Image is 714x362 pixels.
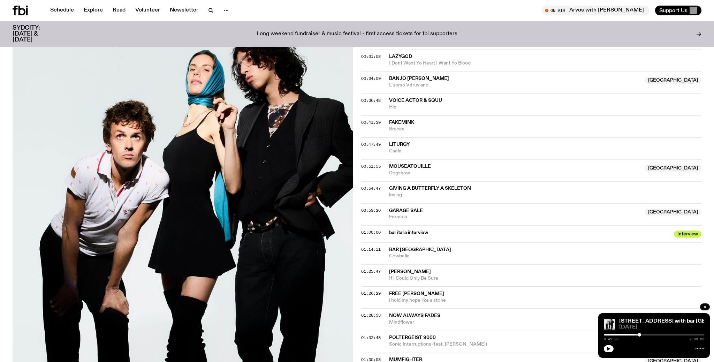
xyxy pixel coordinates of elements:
a: Newsletter [166,6,203,15]
span: Liturgy [389,142,410,147]
span: 01:28:53 [361,312,381,318]
span: 01:32:48 [361,335,381,340]
button: 00:36:48 [361,99,381,103]
span: Now Always Fades [389,313,440,318]
span: i hold my hope like a stone [389,297,701,304]
span: FREE [PERSON_NAME] [389,291,444,296]
button: 01:28:53 [361,314,381,317]
span: Hle [389,104,701,111]
span: 00:34:09 [361,76,381,81]
a: Schedule [46,6,78,15]
span: [PERSON_NAME] [389,269,431,274]
span: If I Could Only Be Sure [389,275,701,282]
span: L'uomo Vitruviano [389,82,640,89]
span: Support Us [659,7,688,14]
span: Banjo [PERSON_NAME] [389,76,449,81]
button: 01:35:58 [361,358,381,362]
span: Sonic Interruptions (feat. [PERSON_NAME]) [389,341,640,348]
span: Mindflower [389,319,640,326]
button: 00:34:09 [361,77,381,81]
span: bar [GEOGRAPHIC_DATA] [389,247,451,252]
span: fakemink [389,120,414,125]
span: 01:14:11 [361,247,381,252]
button: 00:51:55 [361,165,381,168]
span: giving a butterfly a skeleton [389,186,471,191]
span: 2:00:00 [690,338,704,341]
button: 01:23:47 [361,270,381,273]
button: On AirArvos with [PERSON_NAME] [541,6,650,15]
button: 01:32:48 [361,336,381,340]
button: 00:31:58 [361,55,381,59]
span: 01:26:29 [361,291,381,296]
span: bar italia interview [389,229,670,236]
span: 00:31:58 [361,54,381,59]
span: Dogshow [389,170,640,176]
span: 00:54:47 [361,186,381,191]
span: [GEOGRAPHIC_DATA] [645,165,701,172]
span: LazyGod [389,54,412,59]
span: mumfighter [389,357,422,362]
span: 01:00:00 [361,229,381,235]
span: [GEOGRAPHIC_DATA] [645,209,701,216]
span: Braces [389,126,701,133]
span: 0:42:30 [604,338,618,341]
button: Support Us [655,6,701,15]
span: 01:23:47 [361,269,381,274]
button: 01:14:11 [361,248,381,251]
span: POLTERGEIST 9000 [389,335,436,340]
span: Interview [674,231,701,237]
span: 00:41:39 [361,120,381,125]
span: Formula [389,214,640,220]
span: [DATE] [619,325,704,330]
button: 01:00:00 [361,231,381,234]
button: 01:26:29 [361,292,381,295]
a: Explore [79,6,107,15]
h3: SYDCITY: [DATE] & [DATE] [13,25,57,43]
span: Caela [389,148,701,154]
span: Voice Actor & Squu [389,98,442,103]
span: I Dont Want Yo Heart I Want Yo Blood [389,60,701,67]
a: Volunteer [131,6,164,15]
span: 00:51:55 [361,164,381,169]
span: Garage Sale [389,208,423,213]
span: Cowbella [389,253,701,259]
span: [GEOGRAPHIC_DATA] [645,77,701,84]
button: 00:54:47 [361,187,381,190]
span: losing [389,192,701,198]
button: 00:41:39 [361,121,381,125]
span: 00:59:20 [361,208,381,213]
button: 00:59:20 [361,209,381,212]
a: Read [108,6,130,15]
span: 00:47:49 [361,142,381,147]
span: 00:36:48 [361,98,381,103]
span: Mouseatouille [389,164,431,169]
button: 00:47:49 [361,143,381,146]
p: Long weekend fundraiser & music festival - first access tickets for fbi supporters [257,31,457,37]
